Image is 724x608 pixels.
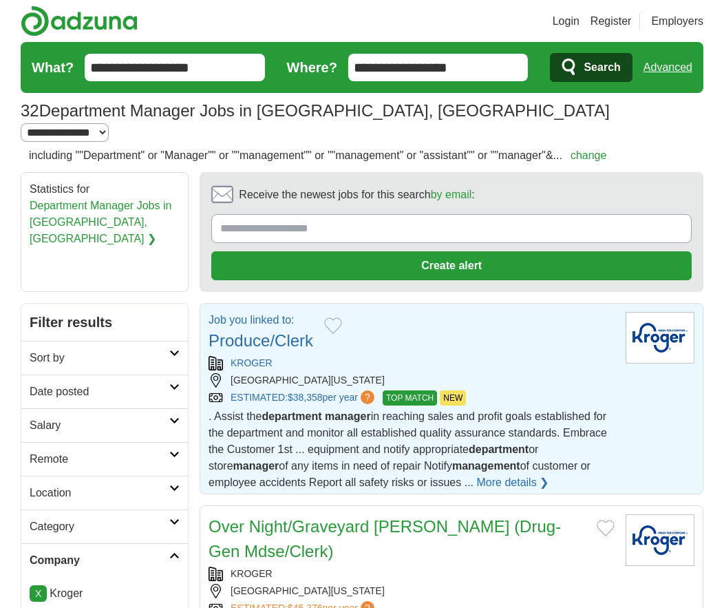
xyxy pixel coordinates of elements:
strong: manager [325,410,371,422]
button: Create alert [211,251,692,280]
a: Date posted [21,375,188,408]
a: Salary [21,408,188,442]
li: Kroger [30,585,180,602]
img: Adzuna logo [21,6,138,36]
h2: Remote [30,451,169,468]
a: Employers [651,13,703,30]
h2: including ""Department" or "Manager"" or ""management"" or ""management" or "assistant"" or ""man... [29,147,606,164]
button: Add to favorite jobs [597,520,615,536]
a: Register [590,13,632,30]
h2: Category [30,518,169,535]
strong: department [262,410,321,422]
h2: Filter results [21,304,188,341]
label: What? [32,57,74,78]
span: 32 [21,98,39,123]
span: $38,358 [288,392,323,403]
a: KROGER [231,357,273,368]
a: Advanced [643,54,692,81]
span: ? [361,390,374,404]
button: Add to favorite jobs [324,317,342,334]
div: [GEOGRAPHIC_DATA][US_STATE] [209,584,615,598]
span: NEW [440,390,466,406]
a: Location [21,476,188,510]
a: Category [21,510,188,543]
a: by email [431,189,472,200]
a: Login [553,13,579,30]
p: Job you linked to: [209,312,313,328]
span: . Assist the in reaching sales and profit goals established for the department and monitor all es... [209,410,607,488]
h2: Location [30,485,169,501]
a: Remote [21,442,188,476]
a: KROGER [231,568,273,579]
button: Search [550,53,632,82]
div: Statistics for [30,181,180,247]
a: More details ❯ [477,474,549,491]
img: Kroger logo [626,514,694,566]
h2: Date posted [30,384,169,400]
a: X [30,585,47,602]
strong: manager [233,460,279,472]
strong: department [469,443,529,455]
a: Department Manager Jobs in [GEOGRAPHIC_DATA], [GEOGRAPHIC_DATA] ❯ [30,200,171,244]
h2: Salary [30,417,169,434]
a: ESTIMATED:$38,358per year? [231,390,377,406]
a: Sort by [21,341,188,375]
span: Search [584,54,620,81]
strong: management [452,460,520,472]
label: Where? [287,57,337,78]
a: Company [21,543,188,577]
a: Produce/Clerk [209,331,313,350]
h2: Sort by [30,350,169,366]
img: Kroger logo [626,312,694,364]
h1: Department Manager Jobs in [GEOGRAPHIC_DATA], [GEOGRAPHIC_DATA] [21,101,610,120]
h2: Company [30,552,169,569]
div: [GEOGRAPHIC_DATA][US_STATE] [209,373,615,388]
a: change [571,149,607,161]
a: Over Night/Graveyard [PERSON_NAME] (Drug-Gen Mdse/Clerk) [209,517,561,560]
span: TOP MATCH [383,390,437,406]
span: Receive the newest jobs for this search : [239,187,474,203]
